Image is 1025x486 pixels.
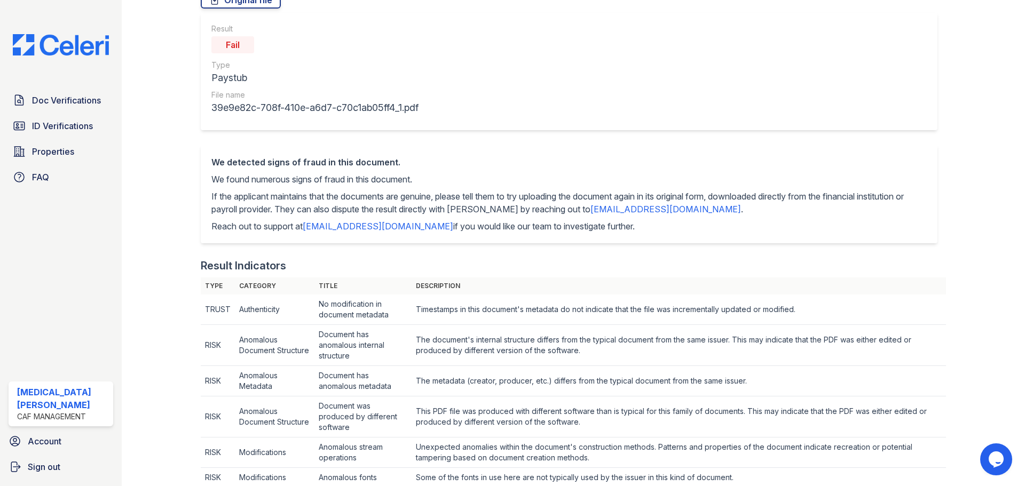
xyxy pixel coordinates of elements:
span: Sign out [28,460,60,473]
div: Fail [211,36,254,53]
span: Properties [32,145,74,158]
span: . [741,204,743,214]
td: No modification in document metadata [314,294,412,325]
td: This PDF file was produced with different software than is typical for this family of documents. ... [412,396,946,437]
p: We found numerous signs of fraud in this document. [211,173,927,186]
span: ID Verifications [32,119,93,132]
a: FAQ [9,166,113,188]
div: [MEDICAL_DATA][PERSON_NAME] [17,386,109,411]
span: Account [28,435,61,448]
div: We detected signs of fraud in this document. [211,156,927,169]
td: Timestamps in this document's metadata do not indicate that the file was incrementally updated or... [412,294,946,325]
td: RISK [201,396,235,437]
th: Description [412,277,946,294]
td: The metadata (creator, producer, etc.) differs from the typical document from the same issuer. [412,366,946,396]
div: Paystub [211,70,419,85]
td: Modifications [235,437,314,468]
a: [EMAIL_ADDRESS][DOMAIN_NAME] [590,204,741,214]
a: [EMAIL_ADDRESS][DOMAIN_NAME] [303,221,453,232]
a: Account [4,431,117,452]
div: Type [211,60,419,70]
div: File name [211,90,419,100]
td: Anomalous Document Structure [235,396,314,437]
td: Document has anomalous internal structure [314,325,412,366]
iframe: chat widget [980,443,1014,475]
td: The document's internal structure differs from the typical document from the same issuer. This ma... [412,325,946,366]
th: Type [201,277,235,294]
div: Result [211,23,419,34]
span: FAQ [32,171,49,184]
td: Anomalous stream operations [314,437,412,468]
a: Properties [9,141,113,162]
td: Document has anomalous metadata [314,366,412,396]
div: Result Indicators [201,258,286,273]
p: Reach out to support at if you would like our team to investigate further. [211,220,927,233]
th: Title [314,277,412,294]
p: If the applicant maintains that the documents are genuine, please tell them to try uploading the ... [211,190,927,216]
a: Doc Verifications [9,90,113,111]
td: RISK [201,325,235,366]
a: ID Verifications [9,115,113,137]
span: Doc Verifications [32,94,101,107]
td: RISK [201,366,235,396]
div: 39e9e82c-708f-410e-a6d7-c70c1ab05ff4_1.pdf [211,100,419,115]
a: Sign out [4,456,117,477]
td: Anomalous Document Structure [235,325,314,366]
td: TRUST [201,294,235,325]
td: Document was produced by different software [314,396,412,437]
td: RISK [201,437,235,468]
img: CE_Logo_Blue-a8612792a0a2168367f1c8372b55b34899dd931a85d93a1a3d3e32e68fde9ad4.png [4,34,117,55]
td: Unexpected anomalies within the document's construction methods. Patterns and properties of the d... [412,437,946,468]
td: Authenticity [235,294,314,325]
div: CAF Management [17,411,109,422]
td: Anomalous Metadata [235,366,314,396]
th: Category [235,277,314,294]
